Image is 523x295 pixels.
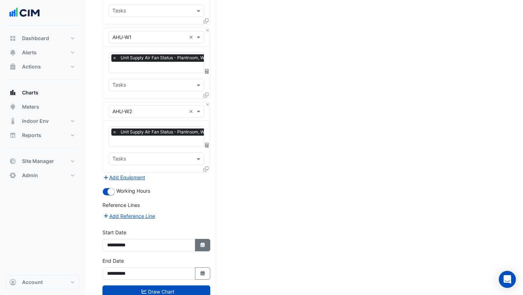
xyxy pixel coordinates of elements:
[22,89,38,96] span: Charts
[22,118,49,125] span: Indoor Env
[204,68,210,74] span: Choose Function
[200,271,206,277] fa-icon: Select Date
[22,158,54,165] span: Site Manager
[111,129,118,136] span: ×
[6,128,80,142] button: Reports
[102,173,146,181] button: Add Equipment
[9,172,16,179] app-icon: Admin
[102,257,124,264] label: End Date
[22,132,41,139] span: Reports
[204,92,208,98] span: Clone Favourites and Tasks from this Equipment to other Equipment
[9,6,41,20] img: Company Logo
[189,33,195,41] span: Clear
[116,188,150,194] span: Working Hours
[499,271,516,288] div: Open Intercom Messenger
[119,54,218,61] span: Unit Supply Air Fan Status - Plantroom, West 01
[119,129,218,136] span: Unit Supply Air Fan Status - Plantroom, West 02
[102,229,126,236] label: Start Date
[9,35,16,42] app-icon: Dashboard
[6,114,80,128] button: Indoor Env
[22,103,39,110] span: Meters
[204,142,210,148] span: Choose Function
[6,168,80,182] button: Admin
[111,155,126,164] div: Tasks
[22,35,49,42] span: Dashboard
[22,172,38,179] span: Admin
[6,100,80,114] button: Meters
[22,279,43,286] span: Account
[204,166,208,172] span: Clone Favourites and Tasks from this Equipment to other Equipment
[189,108,195,115] span: Clear
[6,154,80,168] button: Site Manager
[9,49,16,56] app-icon: Alerts
[102,201,140,209] label: Reference Lines
[22,63,41,70] span: Actions
[102,212,155,220] button: Add Reference Line
[6,45,80,60] button: Alerts
[6,60,80,74] button: Actions
[22,49,37,56] span: Alerts
[9,132,16,139] app-icon: Reports
[9,103,16,110] app-icon: Meters
[111,54,118,61] span: ×
[9,63,16,70] app-icon: Actions
[6,86,80,100] button: Charts
[200,242,206,248] fa-icon: Select Date
[111,7,126,16] div: Tasks
[6,275,80,289] button: Account
[205,102,210,107] button: Close
[205,28,210,33] button: Close
[9,158,16,165] app-icon: Site Manager
[9,89,16,96] app-icon: Charts
[6,31,80,45] button: Dashboard
[204,18,208,24] span: Clone Favourites and Tasks from this Equipment to other Equipment
[111,81,126,90] div: Tasks
[9,118,16,125] app-icon: Indoor Env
